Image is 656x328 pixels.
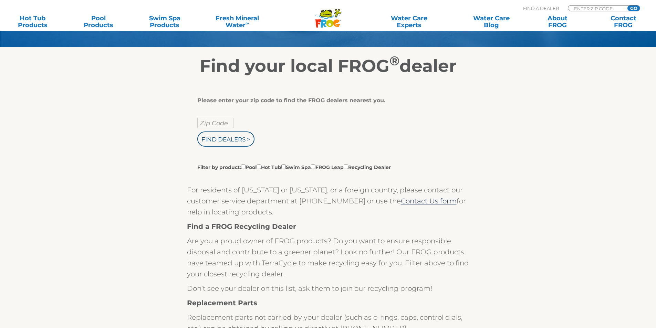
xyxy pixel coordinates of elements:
input: Find Dealers > [197,131,254,147]
input: GO [627,6,640,11]
input: Filter by product:PoolHot TubSwim SpaFROG LeapRecycling Dealer [311,165,315,169]
a: Contact Us form [401,197,457,205]
a: ContactFROG [598,15,649,29]
a: Water CareBlog [466,15,517,29]
div: Please enter your zip code to find the FROG dealers nearest you. [197,97,454,104]
sup: ® [389,53,399,68]
a: Hot TubProducts [7,15,58,29]
sup: ∞ [246,20,249,26]
label: Filter by product: Pool Hot Tub Swim Spa FROG Leap Recycling Dealer [197,163,391,171]
input: Filter by product:PoolHot TubSwim SpaFROG LeapRecycling Dealer [281,165,286,169]
p: Are you a proud owner of FROG products? Do you want to ensure responsible disposal and contribute... [187,235,469,279]
a: PoolProducts [73,15,124,29]
strong: Replacement Parts [187,299,257,307]
a: AboutFROG [532,15,583,29]
p: For residents of [US_STATE] or [US_STATE], or a foreign country, please contact our customer serv... [187,184,469,218]
input: Zip Code Form [573,6,620,11]
input: Filter by product:PoolHot TubSwim SpaFROG LeapRecycling Dealer [257,165,261,169]
a: Fresh MineralWater∞ [205,15,269,29]
a: Swim SpaProducts [139,15,190,29]
strong: Find a FROG Recycling Dealer [187,222,296,231]
input: Filter by product:PoolHot TubSwim SpaFROG LeapRecycling Dealer [241,165,246,169]
a: Water CareExperts [367,15,451,29]
p: Don’t see your dealer on this list, ask them to join our recycling program! [187,283,469,294]
input: Filter by product:PoolHot TubSwim SpaFROG LeapRecycling Dealer [344,165,348,169]
p: Find A Dealer [523,5,559,11]
h2: Find your local FROG dealer [116,56,540,76]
